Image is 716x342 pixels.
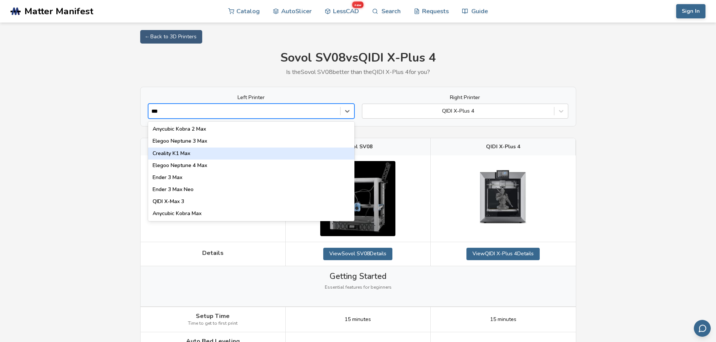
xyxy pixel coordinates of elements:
div: Anycubic Kobra Max [148,208,354,220]
img: QIDI X-Plus 4 [466,161,541,236]
div: QIDI X-Max 3 [148,196,354,208]
span: Sovol SV08 [343,144,372,150]
span: Time to get to first print [188,321,238,326]
h1: Sovol SV08 vs QIDI X-Plus 4 [140,51,576,65]
span: 15 minutes [490,316,516,322]
span: 15 minutes [345,316,371,322]
img: Sovol SV08 [320,161,395,236]
span: Matter Manifest [24,6,93,17]
span: QIDI X-Plus 4 [486,144,520,150]
button: Sign In [676,4,705,18]
span: Getting Started [330,272,386,281]
div: Elegoo Neptune 4 Max [148,160,354,172]
div: Ender 3 Max [148,172,354,184]
button: Send feedback via email [694,320,711,337]
input: Anycubic Kobra 2 MaxElegoo Neptune 3 MaxCreality K1 MaxElegoo Neptune 4 MaxEnder 3 MaxEnder 3 Max... [151,108,337,114]
label: Right Printer [362,95,568,101]
span: new [352,2,363,8]
div: Anycubic Kobra 2 Max [148,123,354,135]
a: ← Back to 3D Printers [140,30,202,44]
div: Elegoo Neptune 3 Max [148,135,354,147]
a: ViewQIDI X-Plus 4Details [466,248,540,260]
p: Is the Sovol SV08 better than the QIDI X-Plus 4 for you? [140,69,576,75]
div: Ender 3 Max Neo [148,184,354,196]
div: Creality K1 Max [148,148,354,160]
label: Left Printer [148,95,354,101]
span: Details [202,250,224,256]
input: QIDI X-Plus 4 [366,108,368,114]
span: Setup Time [196,313,230,319]
a: ViewSovol SV08Details [323,248,392,260]
span: Essential features for beginners [325,285,392,290]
